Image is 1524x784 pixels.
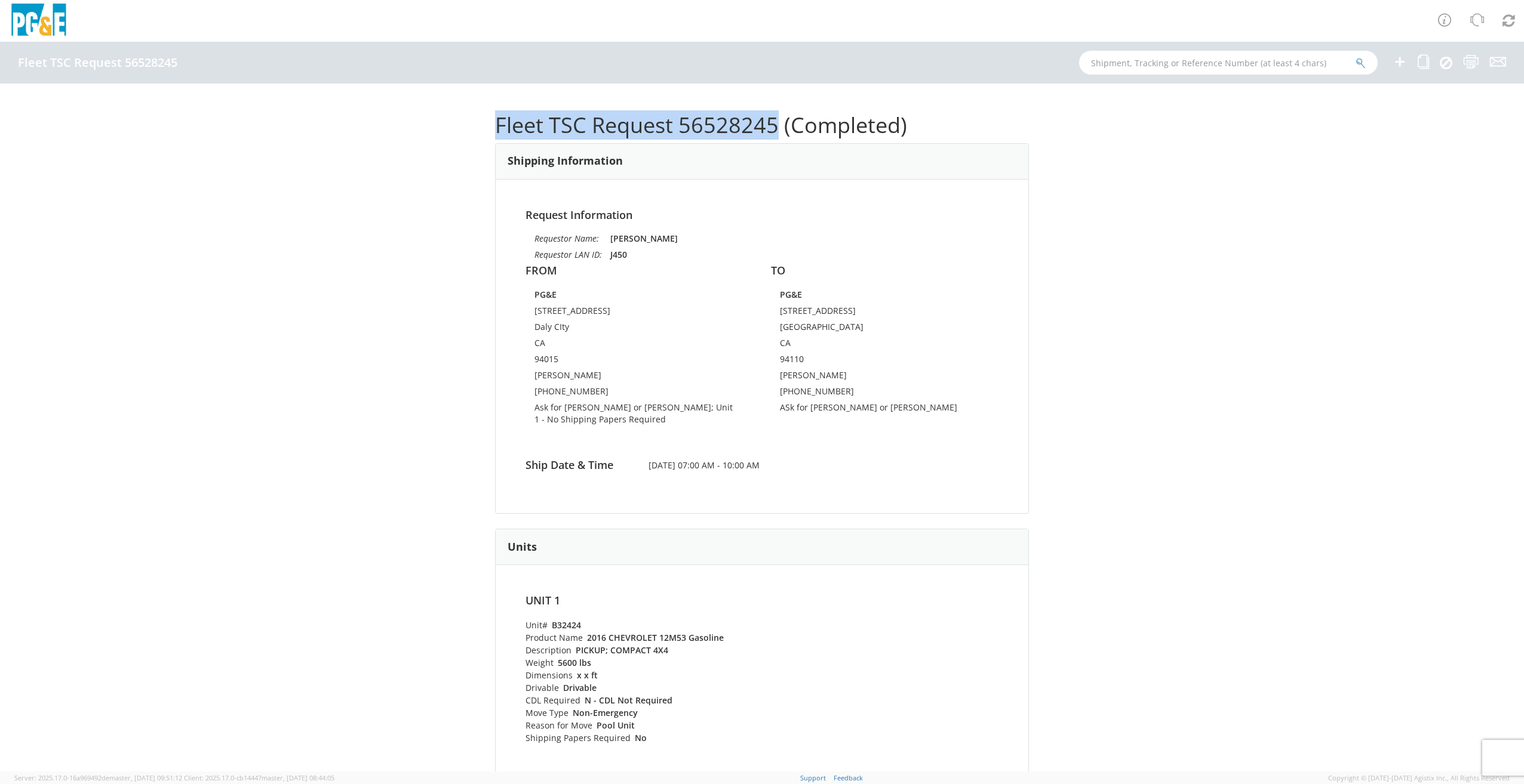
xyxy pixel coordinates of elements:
[495,113,1029,137] h1: Fleet TSC Request 56528245 (Completed)
[534,337,744,353] td: CA
[526,631,756,644] li: Product Name
[585,695,672,706] strong: N - CDL Not Required
[1328,773,1510,783] span: Copyright © [DATE]-[DATE] Agistix Inc., All Rights Reserved
[780,321,990,337] td: [GEOGRAPHIC_DATA]
[640,459,885,471] span: [DATE] 07:00 AM - 10:00 AM
[771,265,998,277] h4: TO
[534,289,557,300] strong: PG&E
[577,669,598,681] strong: x x ft
[534,353,744,369] td: 94015
[800,773,826,782] a: Support
[508,541,537,553] h3: Units
[534,369,744,385] td: [PERSON_NAME]
[780,402,990,418] td: ASk for [PERSON_NAME] or [PERSON_NAME]
[526,706,756,719] li: Move Type
[597,720,635,731] strong: Pool Unit
[526,619,756,631] li: Unit#
[552,619,581,631] strong: B32424
[610,233,678,244] strong: [PERSON_NAME]
[587,632,724,643] strong: 2016 CHEVROLET 12M53 Gasoline
[508,155,623,167] h3: Shipping Information
[526,681,756,694] li: Drivable
[526,209,998,221] h4: Request Information
[534,402,744,430] td: Ask for [PERSON_NAME] or [PERSON_NAME]; Unit 1 - No Shipping Papers Required
[834,773,863,782] a: Feedback
[526,719,756,731] li: Reason for Move
[526,644,756,656] li: Description
[517,459,640,471] h4: Ship Date & Time
[526,731,756,744] li: Shipping Papers Required
[573,707,638,718] strong: Non-Emergency
[780,353,990,369] td: 94110
[526,694,756,706] li: CDL Required
[262,773,334,782] span: master, [DATE] 08:44:05
[109,773,182,782] span: master, [DATE] 09:51:12
[558,657,591,668] strong: 5600 lbs
[534,249,602,260] i: Requestor LAN ID:
[780,305,990,321] td: [STREET_ADDRESS]
[526,595,756,607] h4: Unit 1
[635,732,647,743] strong: No
[780,369,990,385] td: [PERSON_NAME]
[184,773,334,782] span: Client: 2025.17.0-cb14447
[526,656,756,669] li: Weight
[14,773,182,782] span: Server: 2025.17.0-16a969492de
[534,321,744,337] td: Daly CIty
[610,249,627,260] strong: J450
[563,682,597,693] strong: Drivable
[780,289,802,300] strong: PG&E
[534,385,744,402] td: [PHONE_NUMBER]
[534,233,599,244] i: Requestor Name:
[1079,51,1378,75] input: Shipment, Tracking or Reference Number (at least 4 chars)
[780,385,990,402] td: [PHONE_NUMBER]
[9,4,69,39] img: pge-logo-06675f144f4cfa6a6814.png
[18,56,177,69] h4: Fleet TSC Request 56528245
[576,644,668,656] strong: PICKUP; COMPACT 4X4
[780,337,990,353] td: CA
[526,265,753,277] h4: FROM
[534,305,744,321] td: [STREET_ADDRESS]
[526,669,756,681] li: Dimensions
